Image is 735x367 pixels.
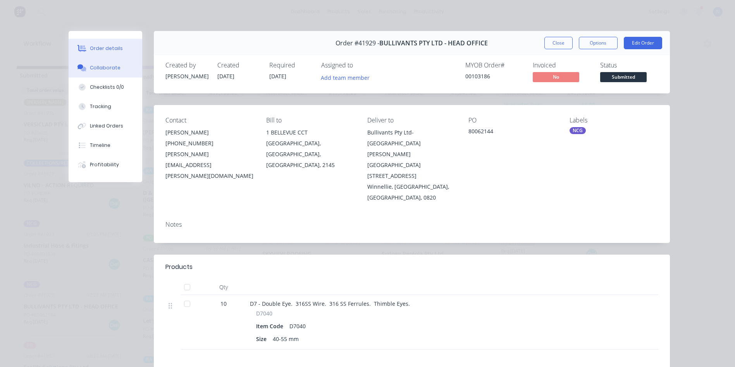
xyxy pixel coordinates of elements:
button: Add team member [321,72,374,83]
div: Profitability [90,161,119,168]
div: Contact [165,117,254,124]
button: Profitability [69,155,142,174]
div: 1 BELLEVUE CCT [266,127,355,138]
div: Bill to [266,117,355,124]
button: Checklists 0/0 [69,78,142,97]
div: 80062144 [468,127,557,138]
div: MYOB Order # [465,62,523,69]
div: Size [256,333,270,345]
button: Add team member [317,72,374,83]
div: Required [269,62,312,69]
div: D7040 [286,320,309,332]
span: [DATE] [217,72,234,80]
div: [PERSON_NAME][PHONE_NUMBER][PERSON_NAME][EMAIL_ADDRESS][PERSON_NAME][DOMAIN_NAME] [165,127,254,181]
span: Order #41929 - [336,40,379,47]
div: [PERSON_NAME] [165,72,208,80]
span: [DATE] [269,72,286,80]
span: 10 [220,300,227,308]
div: Bullivants Pty Ltd-[GEOGRAPHIC_DATA][PERSON_NAME][GEOGRAPHIC_DATA][STREET_ADDRESS]Winnellie, [GEO... [367,127,456,203]
div: 1 BELLEVUE CCT[GEOGRAPHIC_DATA], [GEOGRAPHIC_DATA], [GEOGRAPHIC_DATA], 2145 [266,127,355,171]
button: Options [579,37,618,49]
div: Products [165,262,193,272]
button: Linked Orders [69,116,142,136]
button: Close [544,37,573,49]
span: Submitted [600,72,647,82]
div: Invoiced [533,62,591,69]
div: Item Code [256,320,286,332]
div: Labels [570,117,658,124]
div: Assigned to [321,62,399,69]
div: Notes [165,221,658,228]
button: Tracking [69,97,142,116]
div: Order details [90,45,123,52]
button: Collaborate [69,58,142,78]
div: Collaborate [90,64,120,71]
div: Status [600,62,658,69]
div: Checklists 0/0 [90,84,124,91]
div: Timeline [90,142,110,149]
div: Linked Orders [90,122,123,129]
button: Edit Order [624,37,662,49]
div: NCG [570,127,586,134]
button: Submitted [600,72,647,84]
div: PO [468,117,557,124]
div: Bullivants Pty Ltd-[GEOGRAPHIC_DATA][PERSON_NAME][GEOGRAPHIC_DATA][STREET_ADDRESS] [367,127,456,181]
div: Winnellie, [GEOGRAPHIC_DATA], [GEOGRAPHIC_DATA], 0820 [367,181,456,203]
div: Tracking [90,103,111,110]
span: No [533,72,579,82]
button: Order details [69,39,142,58]
div: [PHONE_NUMBER] [165,138,254,149]
div: 40-55 mm [270,333,302,345]
div: Deliver to [367,117,456,124]
div: [GEOGRAPHIC_DATA], [GEOGRAPHIC_DATA], [GEOGRAPHIC_DATA], 2145 [266,138,355,171]
span: D7040 [256,309,272,317]
div: [PERSON_NAME][EMAIL_ADDRESS][PERSON_NAME][DOMAIN_NAME] [165,149,254,181]
div: Qty [200,279,247,295]
span: BULLIVANTS PTY LTD - HEAD OFFICE [379,40,488,47]
div: [PERSON_NAME] [165,127,254,138]
div: 00103186 [465,72,523,80]
div: Created [217,62,260,69]
div: Created by [165,62,208,69]
button: Timeline [69,136,142,155]
span: D7 - Double Eye. 316SS Wire. 316 SS Ferrules. Thimble Eyes. [250,300,410,307]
